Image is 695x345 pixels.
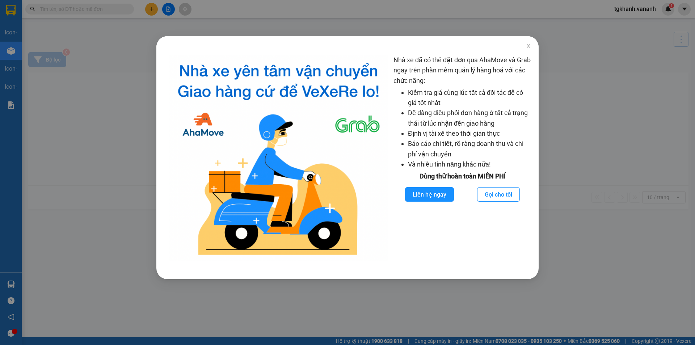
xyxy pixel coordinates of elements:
[169,55,388,261] img: logo
[485,190,512,199] span: Gọi cho tôi
[518,36,539,56] button: Close
[408,88,531,108] li: Kiểm tra giá cùng lúc tất cả đối tác để có giá tốt nhất
[413,190,446,199] span: Liên hệ ngay
[408,139,531,159] li: Báo cáo chi tiết, rõ ràng doanh thu và chi phí vận chuyển
[408,129,531,139] li: Định vị tài xế theo thời gian thực
[393,171,531,181] div: Dùng thử hoàn toàn MIỄN PHÍ
[408,159,531,169] li: Và nhiều tính năng khác nữa!
[477,187,520,202] button: Gọi cho tôi
[408,108,531,129] li: Dễ dàng điều phối đơn hàng ở tất cả trạng thái từ lúc nhận đến giao hàng
[405,187,454,202] button: Liên hệ ngay
[526,43,531,49] span: close
[393,55,531,261] div: Nhà xe đã có thể đặt đơn qua AhaMove và Grab ngay trên phần mềm quản lý hàng hoá với các chức năng:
